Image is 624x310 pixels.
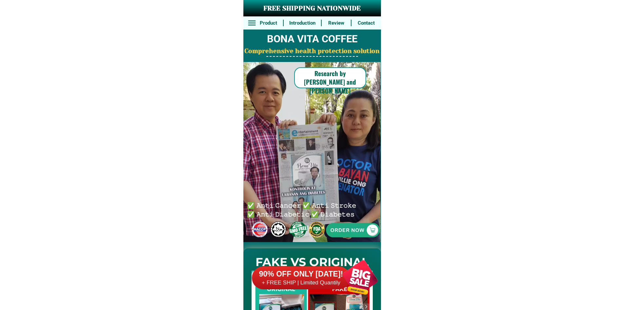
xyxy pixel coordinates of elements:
img: navigation [363,303,369,310]
h2: Comprehensive health protection solution [243,47,381,56]
h2: FAKE VS ORIGINAL [243,254,381,271]
h6: Review [325,19,348,27]
h2: BONA VITA COFFEE [243,31,381,47]
h6: Product [257,19,279,27]
h6: 90% OFF ONLY [DATE]! [252,269,350,279]
h6: Research by [PERSON_NAME] and [PERSON_NAME] [294,69,366,95]
h6: Introduction [287,19,317,27]
h6: ✅ 𝙰𝚗𝚝𝚒 𝙲𝚊𝚗𝚌𝚎𝚛 ✅ 𝙰𝚗𝚝𝚒 𝚂𝚝𝚛𝚘𝚔𝚎 ✅ 𝙰𝚗𝚝𝚒 𝙳𝚒𝚊𝚋𝚎𝚝𝚒𝚌 ✅ 𝙳𝚒𝚊𝚋𝚎𝚝𝚎𝚜 [247,200,359,218]
h3: FREE SHIPPING NATIONWIDE [243,4,381,13]
h6: + FREE SHIP | Limited Quantily [252,279,350,286]
h6: Contact [355,19,377,27]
